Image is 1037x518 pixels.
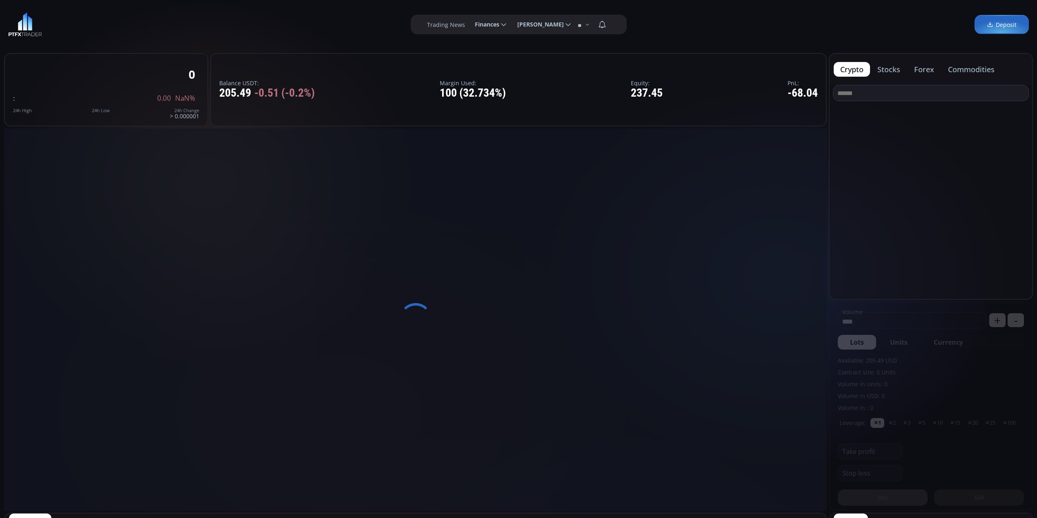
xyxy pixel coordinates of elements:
button: forex [908,62,941,77]
span: NaN% [175,95,195,102]
div: 0 [189,68,195,81]
div: 24h Change [170,108,199,113]
button: crypto [834,62,870,77]
div: > 0.000001 [170,108,199,119]
label: Margin Used: [440,80,506,86]
img: LOGO [8,12,42,37]
a: Deposit [975,15,1029,34]
div: 237.45 [631,87,663,100]
span: [PERSON_NAME] [512,16,564,33]
div: 24h Low [92,108,110,113]
div: -68.04 [788,87,818,100]
label: Trading News [427,20,465,29]
span: -0.51 (-0.2%) [254,87,315,100]
span: Finances [469,16,499,33]
button: stocks [871,62,907,77]
span: : [13,93,15,103]
label: Balance USDT: [219,80,315,86]
span: 0.00 [157,95,171,102]
div: 205.49 [219,87,315,100]
div: 24h High [13,108,32,113]
span: Deposit [987,20,1017,29]
label: PnL: [788,80,818,86]
label: Equity: [631,80,663,86]
button: commodities [941,62,1001,77]
div: 100 (32.734%) [440,87,506,100]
